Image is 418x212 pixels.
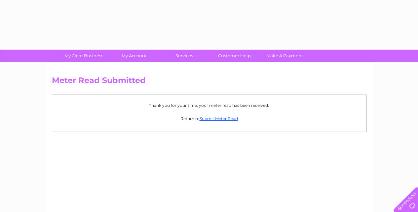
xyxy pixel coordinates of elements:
[207,50,262,62] a: Customer Help
[57,50,111,62] a: My Clear Business
[107,50,161,62] a: My Account
[56,102,363,108] p: Thank you for your time, your meter read has been received.
[157,50,211,62] a: Services
[52,76,366,88] h2: Meter Read Submitted
[200,116,238,121] a: Submit Meter Read
[56,115,363,122] p: Return to
[257,50,312,62] a: Make A Payment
